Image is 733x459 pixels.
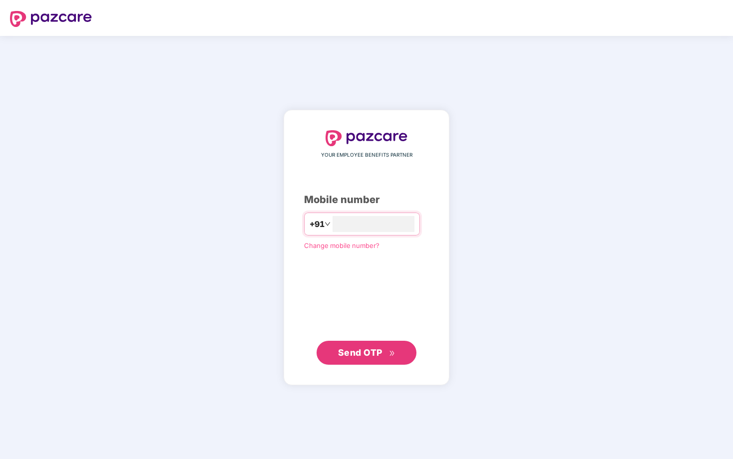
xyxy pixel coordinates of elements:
div: Mobile number [304,192,429,208]
img: logo [10,11,92,27]
span: Send OTP [338,347,382,358]
a: Change mobile number? [304,241,379,249]
span: down [325,221,331,227]
span: +91 [310,218,325,230]
span: YOUR EMPLOYEE BENEFITS PARTNER [321,151,412,159]
img: logo [326,130,407,146]
button: Send OTPdouble-right [317,341,416,365]
span: double-right [389,350,395,357]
